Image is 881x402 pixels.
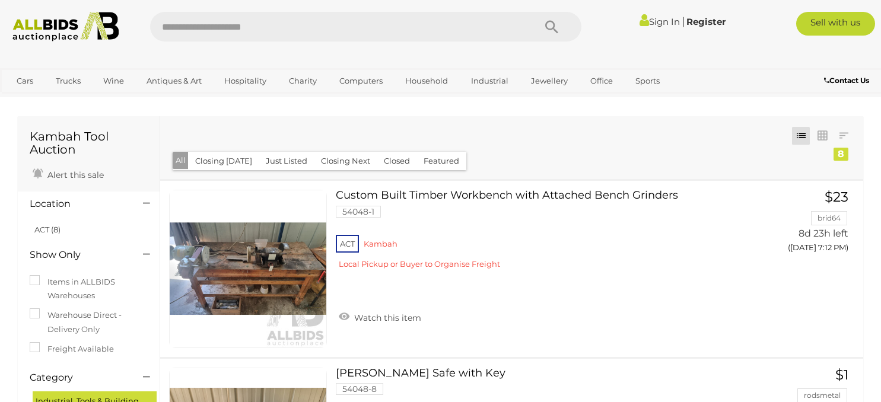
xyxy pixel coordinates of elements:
a: Register [686,16,726,27]
a: Wine [96,71,132,91]
span: Watch this item [351,312,421,323]
a: ACT (8) [34,225,61,234]
a: Sign In [640,16,680,27]
button: Featured [416,152,466,170]
span: | [682,15,685,28]
a: Sell with us [796,12,876,36]
h1: Kambah Tool Auction [30,130,148,156]
a: Office [583,71,621,91]
label: Warehouse Direct - Delivery Only [30,308,148,336]
span: Alert this sale [44,170,104,180]
a: Trucks [48,71,88,91]
button: Closing Next [314,152,377,170]
a: Charity [281,71,325,91]
label: Freight Available [30,342,114,356]
a: Sports [628,71,667,91]
a: Contact Us [824,74,872,87]
a: [GEOGRAPHIC_DATA] [9,91,109,111]
button: Closing [DATE] [188,152,259,170]
a: Industrial [463,71,516,91]
button: All [173,152,189,169]
a: Watch this item [336,308,424,326]
a: Computers [332,71,390,91]
img: Allbids.com.au [7,12,125,42]
a: Cars [9,71,41,91]
button: Just Listed [259,152,314,170]
a: Custom Built Timber Workbench with Attached Bench Grinders 54048-1 ACT Kambah Local Pickup or Buy... [345,190,737,278]
span: $23 [825,189,848,205]
b: Contact Us [824,76,869,85]
button: Closed [377,152,417,170]
button: Search [522,12,581,42]
a: Alert this sale [30,165,107,183]
a: Hospitality [217,71,274,91]
h4: Show Only [30,250,125,260]
a: Jewellery [523,71,575,91]
a: Antiques & Art [139,71,209,91]
span: $1 [835,366,848,383]
h4: Location [30,199,125,209]
h4: Category [30,372,125,383]
a: Household [397,71,456,91]
a: $23 brid64 8d 23h left ([DATE] 7:12 PM) [755,190,852,259]
div: 8 [834,148,848,161]
label: Items in ALLBIDS Warehouses [30,275,148,303]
